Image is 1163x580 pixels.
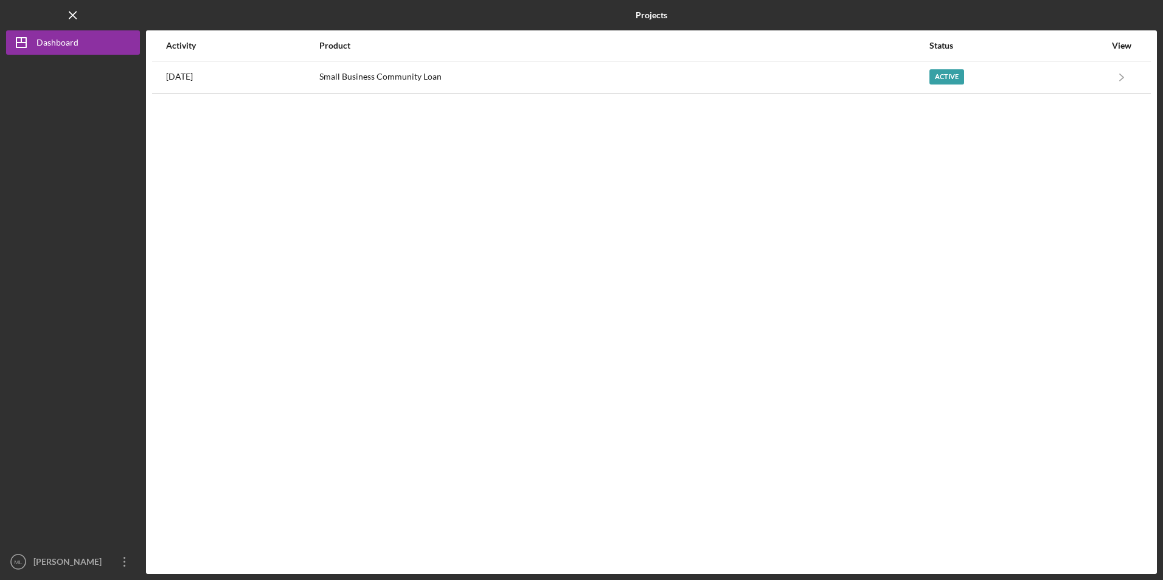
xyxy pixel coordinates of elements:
[166,72,193,81] time: 2025-09-18 21:21
[929,41,1105,50] div: Status
[929,69,964,85] div: Active
[636,10,667,20] b: Projects
[30,550,109,577] div: [PERSON_NAME]
[319,41,928,50] div: Product
[319,62,928,92] div: Small Business Community Loan
[1106,41,1137,50] div: View
[14,559,23,565] text: ML
[36,30,78,58] div: Dashboard
[166,41,318,50] div: Activity
[6,30,140,55] button: Dashboard
[6,550,140,574] button: ML[PERSON_NAME]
